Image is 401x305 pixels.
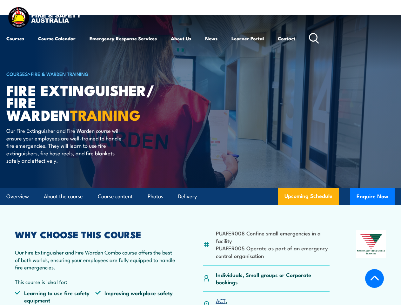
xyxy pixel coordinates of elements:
[6,31,24,46] a: Courses
[6,70,163,78] h6: >
[278,31,295,46] a: Contact
[15,278,176,285] p: This course is ideal for:
[356,230,386,258] img: Nationally Recognised Training logo.
[178,188,197,205] a: Delivery
[350,188,395,205] button: Enquire Now
[95,289,176,304] li: Improving workplace safety
[6,188,29,205] a: Overview
[31,70,89,77] a: Fire & Warden Training
[278,188,339,205] a: Upcoming Schedule
[148,188,163,205] a: Photos
[98,188,133,205] a: Course content
[70,104,141,125] strong: TRAINING
[171,31,191,46] a: About Us
[15,230,176,238] h2: WHY CHOOSE THIS COURSE
[216,297,226,304] a: ACT
[205,31,217,46] a: News
[38,31,76,46] a: Course Calendar
[6,127,122,164] p: Our Fire Extinguisher and Fire Warden course will ensure your employees are well-trained to handl...
[216,271,330,286] p: Individuals, Small groups or Corporate bookings
[15,248,176,271] p: Our Fire Extinguisher and Fire Warden Combo course offers the best of both worlds, ensuring your ...
[15,289,95,304] li: Learning to use fire safety equipment
[90,31,157,46] a: Emergency Response Services
[216,244,330,259] li: PUAFER005 Operate as part of an emergency control organisation
[231,31,264,46] a: Learner Portal
[216,229,330,244] li: PUAFER008 Confine small emergencies in a facility
[6,84,163,121] h1: Fire Extinguisher/ Fire Warden
[6,70,28,77] a: COURSES
[44,188,83,205] a: About the course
